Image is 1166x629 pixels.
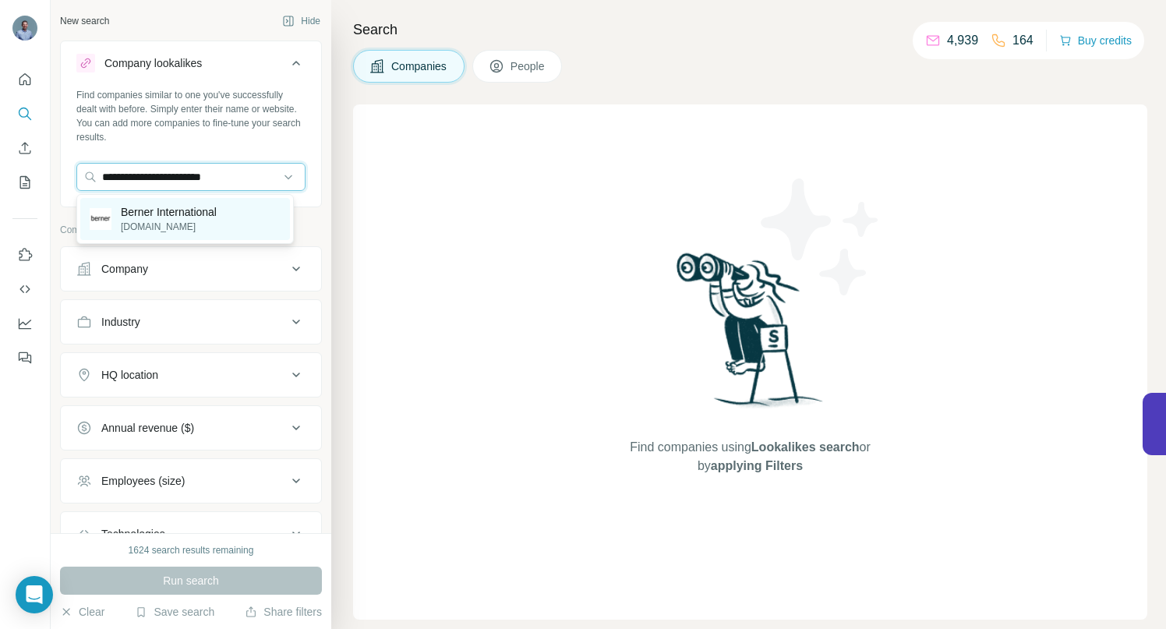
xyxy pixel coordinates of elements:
div: New search [60,14,109,28]
img: Berner International [90,208,111,230]
button: Use Surfe API [12,275,37,303]
div: Company lookalikes [104,55,202,71]
button: My lists [12,168,37,196]
button: Annual revenue ($) [61,409,321,447]
button: Clear [60,604,104,620]
p: Company information [60,223,322,237]
button: Hide [271,9,331,33]
button: Dashboard [12,309,37,337]
span: Find companies using or by [625,438,874,475]
div: Employees (size) [101,473,185,489]
span: Lookalikes search [751,440,860,454]
div: Annual revenue ($) [101,420,194,436]
img: Surfe Illustration - Stars [751,167,891,307]
button: Technologies [61,515,321,553]
button: HQ location [61,356,321,394]
p: [DOMAIN_NAME] [121,220,217,234]
button: Use Surfe on LinkedIn [12,241,37,269]
button: Employees (size) [61,462,321,500]
span: People [511,58,546,74]
button: Industry [61,303,321,341]
button: Buy credits [1059,30,1132,51]
div: Industry [101,314,140,330]
span: applying Filters [711,459,803,472]
span: Companies [391,58,448,74]
button: Save search [135,604,214,620]
button: Quick start [12,65,37,94]
button: Company [61,250,321,288]
button: Company lookalikes [61,44,321,88]
h4: Search [353,19,1147,41]
p: 4,939 [947,31,978,50]
img: Avatar [12,16,37,41]
div: Company [101,261,148,277]
p: Berner International [121,204,217,220]
div: Technologies [101,526,165,542]
button: Share filters [245,604,322,620]
div: Open Intercom Messenger [16,576,53,613]
button: Enrich CSV [12,134,37,162]
button: Search [12,100,37,128]
button: Feedback [12,344,37,372]
p: 164 [1012,31,1033,50]
div: Find companies similar to one you've successfully dealt with before. Simply enter their name or w... [76,88,306,144]
img: Surfe Illustration - Woman searching with binoculars [670,249,832,422]
div: HQ location [101,367,158,383]
div: 1624 search results remaining [129,543,254,557]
